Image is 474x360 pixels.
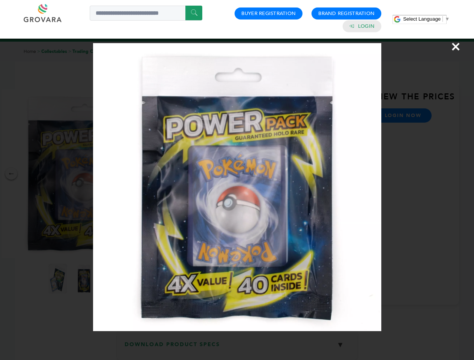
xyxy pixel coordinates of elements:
a: Login [358,23,375,30]
span: × [451,36,461,57]
a: Select Language​ [403,16,450,22]
a: Buyer Registration [241,10,296,17]
img: Image Preview [93,43,381,331]
span: ​ [442,16,443,22]
a: Brand Registration [318,10,375,17]
span: Select Language [403,16,441,22]
span: ▼ [445,16,450,22]
input: Search a product or brand... [90,6,202,21]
